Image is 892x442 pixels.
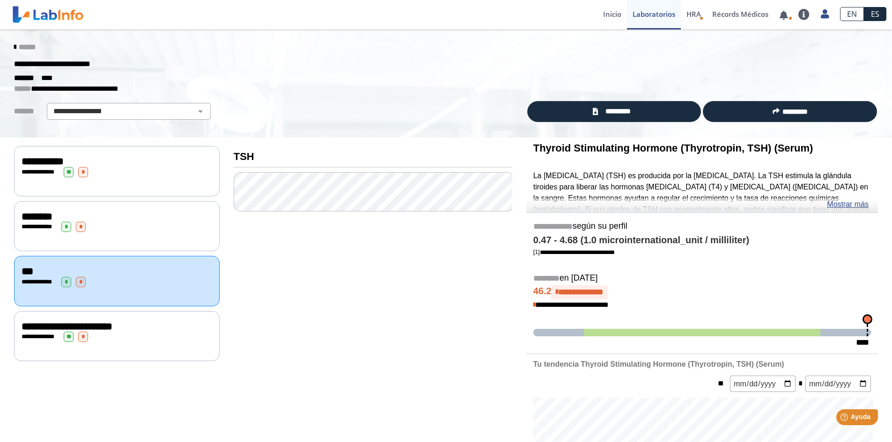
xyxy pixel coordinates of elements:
b: Tu tendencia Thyroid Stimulating Hormone (Thyrotropin, TSH) (Serum) [533,360,784,368]
h4: 0.47 - 4.68 (1.0 microinternational_unit / milliliter) [533,235,871,246]
input: mm/dd/yyyy [730,376,796,392]
a: EN [840,7,864,21]
a: ES [864,7,886,21]
b: Thyroid Stimulating Hormone (Thyrotropin, TSH) (Serum) [533,142,813,154]
input: mm/dd/yyyy [805,376,871,392]
h4: 46.2 [533,285,871,299]
span: HRA [686,9,701,19]
iframe: Help widget launcher [809,406,882,432]
a: Mostrar más [827,199,869,210]
h5: según su perfil [533,221,871,232]
a: [1] [533,248,615,255]
p: La [MEDICAL_DATA] (TSH) es producida por la [MEDICAL_DATA]. La TSH estimula la glándula tiroides ... [533,170,871,238]
h5: en [DATE] [533,273,871,284]
b: TSH [234,151,254,162]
